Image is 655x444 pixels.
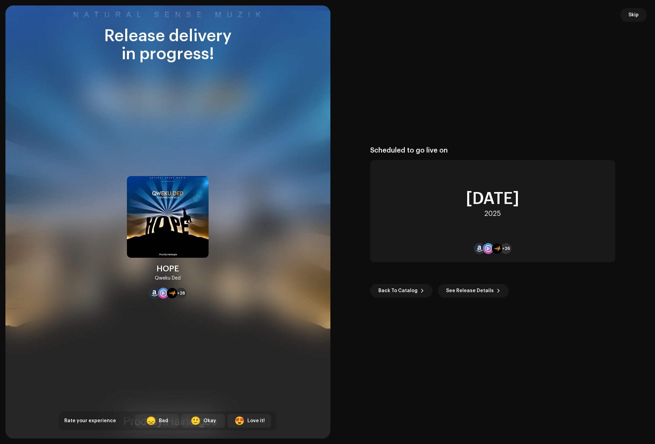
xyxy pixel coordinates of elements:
[177,290,185,296] span: +26
[370,284,432,298] button: Back To Catalog
[438,284,509,298] button: See Release Details
[159,417,168,425] div: Bad
[59,27,277,63] div: Release delivery in progress!
[378,284,417,298] span: Back To Catalog
[628,8,639,22] span: Skip
[502,246,510,251] span: +26
[247,417,265,425] div: Love it!
[203,417,216,425] div: Okay
[484,210,501,218] div: 2025
[146,417,156,425] div: 😞
[446,284,494,298] span: See Release Details
[234,417,245,425] div: 😍
[155,274,181,282] div: Qweku Ded
[157,263,179,274] div: HOPE
[127,176,209,258] img: d1379930-20e3-40af-ad31-df7c9596c34d
[370,146,615,155] div: Scheduled to go live on
[620,8,647,22] button: Skip
[191,417,201,425] div: 🙂
[466,191,519,207] div: [DATE]
[64,418,116,423] span: Rate your experience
